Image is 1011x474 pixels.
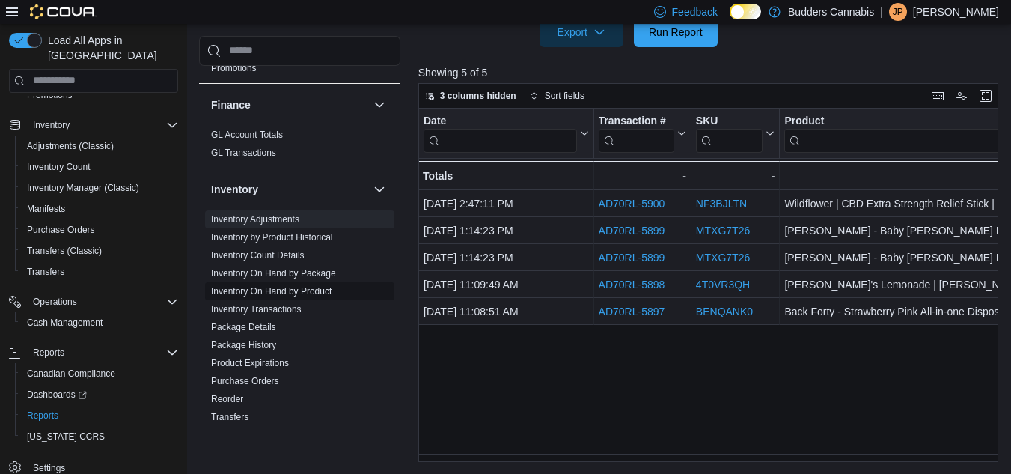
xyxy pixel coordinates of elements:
[649,25,703,40] span: Run Report
[211,285,332,296] a: Inventory On Hand by Product
[211,356,289,368] span: Product Expirations
[424,195,589,213] div: [DATE] 2:47:11 PM
[21,242,108,260] a: Transfers (Classic)
[211,213,299,225] span: Inventory Adjustments
[27,203,65,215] span: Manifests
[953,87,971,105] button: Display options
[419,87,522,105] button: 3 columns hidden
[42,33,178,63] span: Load All Apps in [GEOGRAPHIC_DATA]
[211,285,332,297] span: Inventory On Hand by Product
[211,97,251,112] h3: Finance
[696,252,750,264] a: MTXG7T26
[15,312,184,333] button: Cash Management
[598,306,665,317] a: AD70RL-5897
[211,231,333,243] span: Inventory by Product Historical
[598,114,685,152] button: Transaction #
[15,85,184,106] button: Promotions
[21,314,178,332] span: Cash Management
[21,158,178,176] span: Inventory Count
[598,167,685,185] div: -
[199,125,400,167] div: Finance
[27,344,70,362] button: Reports
[3,115,184,136] button: Inventory
[27,293,83,311] button: Operations
[424,114,577,152] div: Date
[423,167,589,185] div: Totals
[211,375,279,386] a: Purchase Orders
[211,374,279,386] span: Purchase Orders
[211,411,248,422] a: Transfers
[15,405,184,426] button: Reports
[696,225,750,237] a: MTXG7T26
[211,320,276,332] span: Package Details
[211,61,257,73] span: Promotions
[21,137,178,155] span: Adjustments (Classic)
[672,4,718,19] span: Feedback
[33,347,64,359] span: Reports
[696,114,763,152] div: SKU URL
[211,249,305,261] span: Inventory Count Details
[211,128,283,140] span: GL Account Totals
[211,213,299,224] a: Inventory Adjustments
[889,3,907,21] div: Jessica Patterson
[21,221,101,239] a: Purchase Orders
[598,252,665,264] a: AD70RL-5899
[33,119,70,131] span: Inventory
[27,317,103,329] span: Cash Management
[211,146,276,158] span: GL Transactions
[21,263,178,281] span: Transfers
[27,161,91,173] span: Inventory Count
[424,249,589,267] div: [DATE] 1:14:23 PM
[696,279,750,291] a: 4T0VR3QH
[21,428,178,446] span: Washington CCRS
[929,87,947,105] button: Keyboard shortcuts
[211,231,333,242] a: Inventory by Product Historical
[598,114,674,152] div: Transaction Url
[21,200,71,218] a: Manifests
[598,279,665,291] a: AD70RL-5898
[211,62,257,73] a: Promotions
[27,389,87,401] span: Dashboards
[30,4,97,19] img: Cova
[211,410,248,422] span: Transfers
[545,90,584,102] span: Sort fields
[21,386,178,404] span: Dashboards
[211,181,367,196] button: Inventory
[3,291,184,312] button: Operations
[27,344,178,362] span: Reports
[27,431,105,443] span: [US_STATE] CCRS
[15,363,184,384] button: Canadian Compliance
[977,87,995,105] button: Enter fullscreen
[211,129,283,139] a: GL Account Totals
[696,306,753,317] a: BENQANK0
[598,114,674,128] div: Transaction #
[21,365,121,383] a: Canadian Compliance
[15,157,184,177] button: Inventory Count
[211,181,258,196] h3: Inventory
[211,392,243,404] span: Reorder
[15,136,184,157] button: Adjustments (Classic)
[27,116,76,134] button: Inventory
[211,321,276,332] a: Package Details
[549,17,614,47] span: Export
[211,303,302,314] a: Inventory Transactions
[598,225,665,237] a: AD70RL-5899
[211,393,243,404] a: Reorder
[211,357,289,368] a: Product Expirations
[15,219,184,240] button: Purchase Orders
[880,3,883,21] p: |
[370,180,388,198] button: Inventory
[27,410,58,422] span: Reports
[21,221,178,239] span: Purchase Orders
[33,296,77,308] span: Operations
[893,3,903,21] span: JP
[21,407,178,425] span: Reports
[27,293,178,311] span: Operations
[27,116,178,134] span: Inventory
[913,3,999,21] p: [PERSON_NAME]
[211,339,276,350] a: Package History
[21,407,64,425] a: Reports
[524,87,590,105] button: Sort fields
[27,140,114,152] span: Adjustments (Classic)
[788,3,874,21] p: Budders Cannabis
